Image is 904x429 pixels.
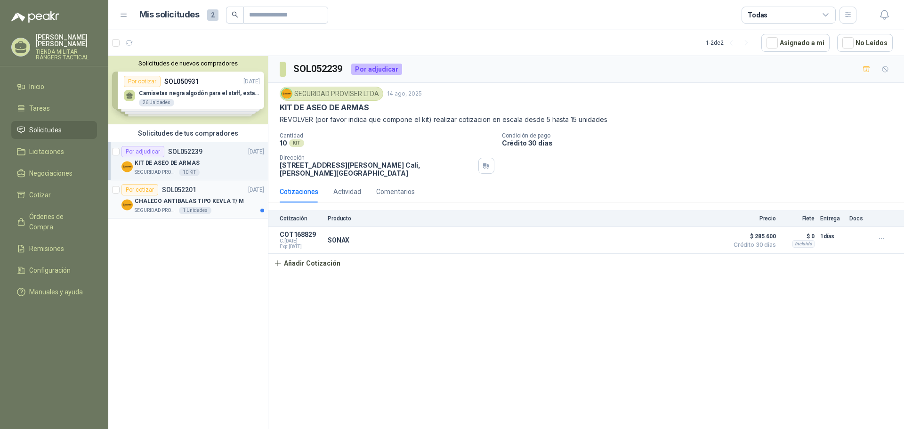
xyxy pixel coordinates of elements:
p: KIT DE ASEO DE ARMAS [280,103,369,113]
a: Solicitudes [11,121,97,139]
div: Incluido [792,240,815,248]
a: Cotizar [11,186,97,204]
p: Dirección [280,154,475,161]
div: KIT [289,139,304,147]
img: Company Logo [121,161,133,172]
p: [DATE] [248,147,264,156]
p: 1 días [820,231,844,242]
img: Logo peakr [11,11,59,23]
a: Manuales y ayuda [11,283,97,301]
p: Entrega [820,215,844,222]
button: No Leídos [837,34,893,52]
span: Exp: [DATE] [280,244,322,250]
span: Remisiones [29,243,64,254]
a: Por cotizarSOL052201[DATE] Company LogoCHALECO ANTIBALAS TIPO KEVLA T/ MSEGURIDAD PROVISER LTDA1 ... [108,180,268,219]
a: Inicio [11,78,97,96]
p: Producto [328,215,723,222]
a: Negociaciones [11,164,97,182]
span: Configuración [29,265,71,275]
span: 2 [207,9,218,21]
div: Actividad [333,186,361,197]
a: Configuración [11,261,97,279]
p: CHALECO ANTIBALAS TIPO KEVLA T/ M [135,197,244,206]
div: Cotizaciones [280,186,318,197]
a: Por adjudicarSOL052239[DATE] Company LogoKIT DE ASEO DE ARMASSEGURIDAD PROVISER LTDA10 KIT [108,142,268,180]
p: TIENDA MILITAR RANGERS TACTICAL [36,49,97,60]
div: 10 KIT [179,169,200,176]
span: Licitaciones [29,146,64,157]
div: Por cotizar [121,184,158,195]
button: Añadir Cotización [268,254,346,273]
span: Negociaciones [29,168,73,178]
p: Flete [782,215,815,222]
div: SEGURIDAD PROVISER LTDA [280,87,383,101]
p: Crédito 30 días [502,139,900,147]
button: Solicitudes de nuevos compradores [112,60,264,67]
span: search [232,11,238,18]
p: Condición de pago [502,132,900,139]
p: SOL052201 [162,186,196,193]
span: Crédito 30 días [729,242,776,248]
span: Inicio [29,81,44,92]
span: Manuales y ayuda [29,287,83,297]
p: COT168829 [280,231,322,238]
p: Precio [729,215,776,222]
span: $ 285.600 [729,231,776,242]
p: [DATE] [248,186,264,194]
p: SEGURIDAD PROVISER LTDA [135,169,177,176]
p: SOL052239 [168,148,202,155]
div: Todas [748,10,767,20]
img: Company Logo [282,89,292,99]
p: [PERSON_NAME] [PERSON_NAME] [36,34,97,47]
p: REVOLVER (por favor indica que compone el kit) realizar cotizacion en escala desde 5 hasta 15 uni... [280,114,893,125]
p: SONAX [328,236,349,244]
div: Comentarios [376,186,415,197]
a: Licitaciones [11,143,97,161]
p: 10 [280,139,287,147]
div: Por adjudicar [121,146,164,157]
a: Remisiones [11,240,97,258]
img: Company Logo [121,199,133,210]
p: SEGURIDAD PROVISER LTDA [135,207,177,214]
h1: Mis solicitudes [139,8,200,22]
p: Cantidad [280,132,494,139]
span: C: [DATE] [280,238,322,244]
span: Tareas [29,103,50,113]
p: $ 0 [782,231,815,242]
h3: SOL052239 [293,62,344,76]
span: Cotizar [29,190,51,200]
div: 1 Unidades [179,207,211,214]
div: Solicitudes de tus compradores [108,124,268,142]
div: Solicitudes de nuevos compradoresPor cotizarSOL050931[DATE] Camisetas negra algodón para el staff... [108,56,268,124]
div: Por adjudicar [351,64,402,75]
p: [STREET_ADDRESS][PERSON_NAME] Cali , [PERSON_NAME][GEOGRAPHIC_DATA] [280,161,475,177]
p: Cotización [280,215,322,222]
p: Docs [849,215,868,222]
span: Órdenes de Compra [29,211,88,232]
a: Tareas [11,99,97,117]
span: Solicitudes [29,125,62,135]
p: 14 ago, 2025 [387,89,422,98]
button: Asignado a mi [761,34,830,52]
a: Órdenes de Compra [11,208,97,236]
p: KIT DE ASEO DE ARMAS [135,159,200,168]
div: 1 - 2 de 2 [706,35,754,50]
